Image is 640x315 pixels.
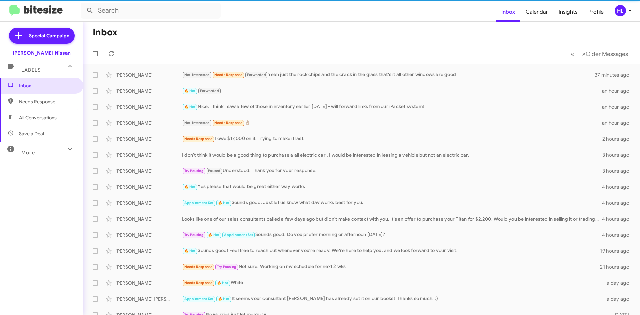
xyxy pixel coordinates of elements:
[182,135,602,143] div: I owe $17,000 on it. Trying to make it last.
[182,119,602,127] div: 👌🏽
[217,265,236,269] span: Try Pausing
[602,152,635,158] div: 3 hours ago
[21,67,41,73] span: Labels
[115,104,182,110] div: [PERSON_NAME]
[218,297,229,301] span: 🔥 Hot
[184,105,196,109] span: 🔥 Hot
[29,32,69,39] span: Special Campaign
[245,72,267,78] span: Forwarded
[184,73,210,77] span: Not-Interested
[214,73,243,77] span: Needs Response
[182,295,603,303] div: It seems your consultant [PERSON_NAME] has already set it on our books! Thanks so much! :)
[553,2,583,22] a: Insights
[184,297,214,301] span: Appointment Set
[602,168,635,174] div: 3 hours ago
[115,120,182,126] div: [PERSON_NAME]
[571,50,574,58] span: «
[602,104,635,110] div: an hour ago
[218,201,229,205] span: 🔥 Hot
[582,50,586,58] span: »
[217,281,228,285] span: 🔥 Hot
[184,281,213,285] span: Needs Response
[578,47,632,61] button: Next
[583,2,609,22] a: Profile
[603,280,635,286] div: a day ago
[182,183,602,191] div: Yes please that would be great either way works
[21,150,35,156] span: More
[567,47,578,61] button: Previous
[600,264,635,270] div: 21 hours ago
[600,248,635,254] div: 19 hours ago
[520,2,553,22] a: Calendar
[115,136,182,142] div: [PERSON_NAME]
[184,169,204,173] span: Try Pausing
[602,136,635,142] div: 2 hours ago
[115,184,182,190] div: [PERSON_NAME]
[567,47,632,61] nav: Page navigation example
[115,152,182,158] div: [PERSON_NAME]
[19,82,76,89] span: Inbox
[115,248,182,254] div: [PERSON_NAME]
[182,199,602,207] div: Sounds good. Just let us know what day works best for you.
[208,233,219,237] span: 🔥 Hot
[586,50,628,58] span: Older Messages
[602,200,635,206] div: 4 hours ago
[19,130,44,137] span: Save a Deal
[602,216,635,222] div: 4 hours ago
[115,200,182,206] div: [PERSON_NAME]
[184,185,196,189] span: 🔥 Hot
[184,137,213,141] span: Needs Response
[115,88,182,94] div: [PERSON_NAME]
[184,201,214,205] span: Appointment Set
[184,249,196,253] span: 🔥 Hot
[182,216,602,222] div: Looks like one of our sales consultants called a few days ago but didn't make contact with you. I...
[115,72,182,78] div: [PERSON_NAME]
[13,50,71,56] div: [PERSON_NAME] Nissan
[184,89,196,93] span: 🔥 Hot
[115,280,182,286] div: [PERSON_NAME]
[115,232,182,238] div: [PERSON_NAME]
[115,296,182,302] div: [PERSON_NAME] [PERSON_NAME]
[615,5,626,16] div: HL
[224,233,253,237] span: Appointment Set
[182,71,595,79] div: Yeah just the rock chips and the crack in the glass that's it all other windows are good
[609,5,633,16] button: HL
[81,3,221,19] input: Search
[184,121,210,125] span: Not-Interested
[182,103,602,111] div: Nice, I think I saw a few of those in inventory earlier [DATE] - will forward links from our iPac...
[602,184,635,190] div: 4 hours ago
[208,169,220,173] span: Paused
[182,263,600,271] div: Not sure. Working on my schedule for next 2 wks
[19,114,57,121] span: All Conversations
[595,72,635,78] div: 37 minutes ago
[182,167,602,175] div: Understood. Thank you for your response!
[496,2,520,22] a: Inbox
[115,264,182,270] div: [PERSON_NAME]
[602,232,635,238] div: 4 hours ago
[184,265,213,269] span: Needs Response
[182,231,602,239] div: Sounds good. Do you prefer morning or afternoon [DATE]?
[198,88,220,94] span: Forwarded
[184,233,204,237] span: Try Pausing
[182,247,600,255] div: Sounds good! Feel free to reach out whenever you're ready. We're here to help you, and we look fo...
[602,88,635,94] div: an hour ago
[603,296,635,302] div: a day ago
[182,152,602,158] div: I don't think it would be a good thing to purchase a all electric car . I would be interested in ...
[182,279,603,287] div: White
[115,216,182,222] div: [PERSON_NAME]
[93,27,117,38] h1: Inbox
[9,28,75,44] a: Special Campaign
[115,168,182,174] div: [PERSON_NAME]
[214,121,243,125] span: Needs Response
[602,120,635,126] div: an hour ago
[19,98,76,105] span: Needs Response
